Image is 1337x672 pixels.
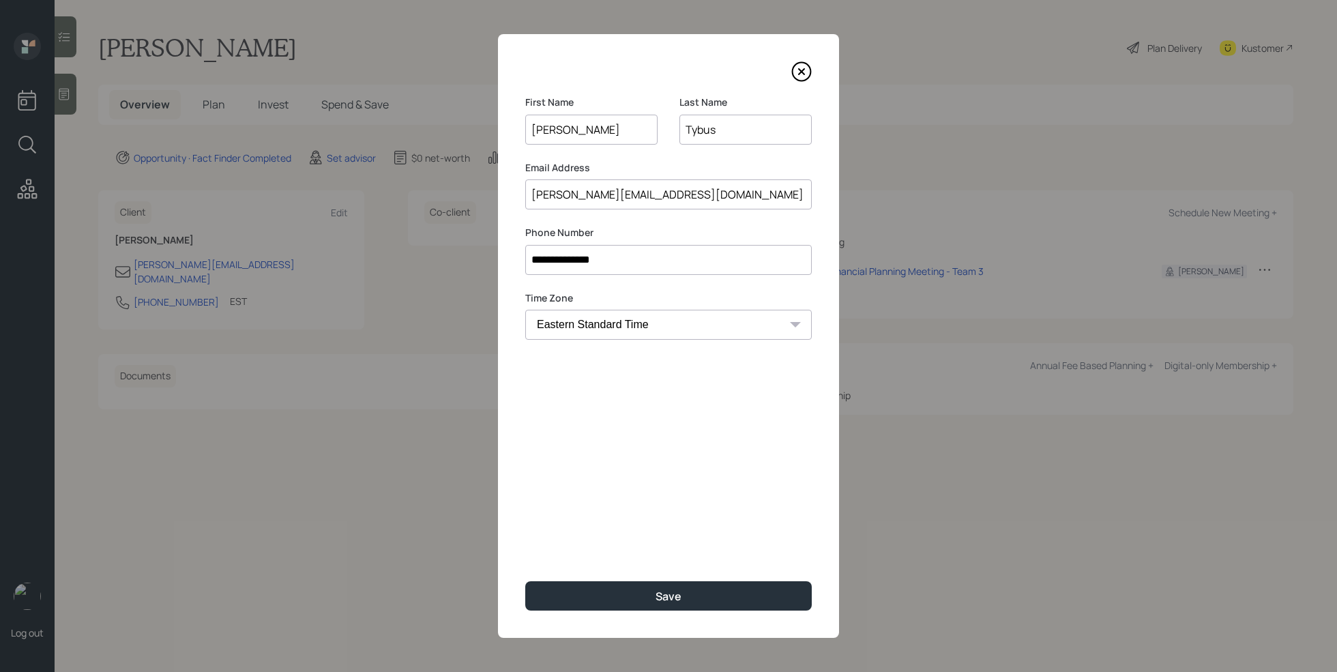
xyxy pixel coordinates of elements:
label: Email Address [525,161,812,175]
label: Last Name [679,96,812,109]
label: Time Zone [525,291,812,305]
div: Save [656,589,681,604]
label: Phone Number [525,226,812,239]
button: Save [525,581,812,611]
label: First Name [525,96,658,109]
